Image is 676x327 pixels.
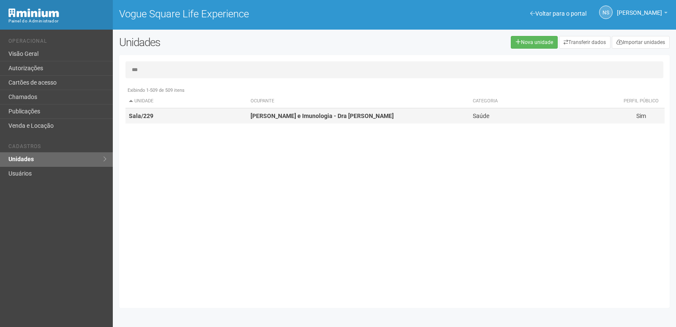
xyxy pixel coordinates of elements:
[247,94,469,108] th: Ocupante: activate to sort column ascending
[469,108,617,124] td: Saúde
[8,38,106,47] li: Operacional
[511,36,558,49] a: Nova unidade
[612,36,670,49] a: Importar unidades
[636,113,646,119] span: Sim
[125,87,665,94] div: Exibindo 1-509 de 509 itens
[8,17,106,25] div: Painel do Administrador
[530,10,586,17] a: Voltar para o portal
[125,94,247,108] th: Unidade: activate to sort column descending
[617,11,668,17] a: [PERSON_NAME]
[617,1,662,16] span: Nicolle Silva
[8,143,106,152] li: Cadastros
[469,94,617,108] th: Categoria: activate to sort column ascending
[129,113,153,119] strong: Sala/229
[599,5,613,19] a: NS
[119,8,388,19] h1: Vogue Square Life Experience
[251,113,394,119] strong: [PERSON_NAME] e Imunologia - Dra [PERSON_NAME]
[559,36,611,49] a: Transferir dados
[8,8,59,17] img: Minium
[119,36,341,49] h2: Unidades
[617,94,665,108] th: Perfil público: activate to sort column ascending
